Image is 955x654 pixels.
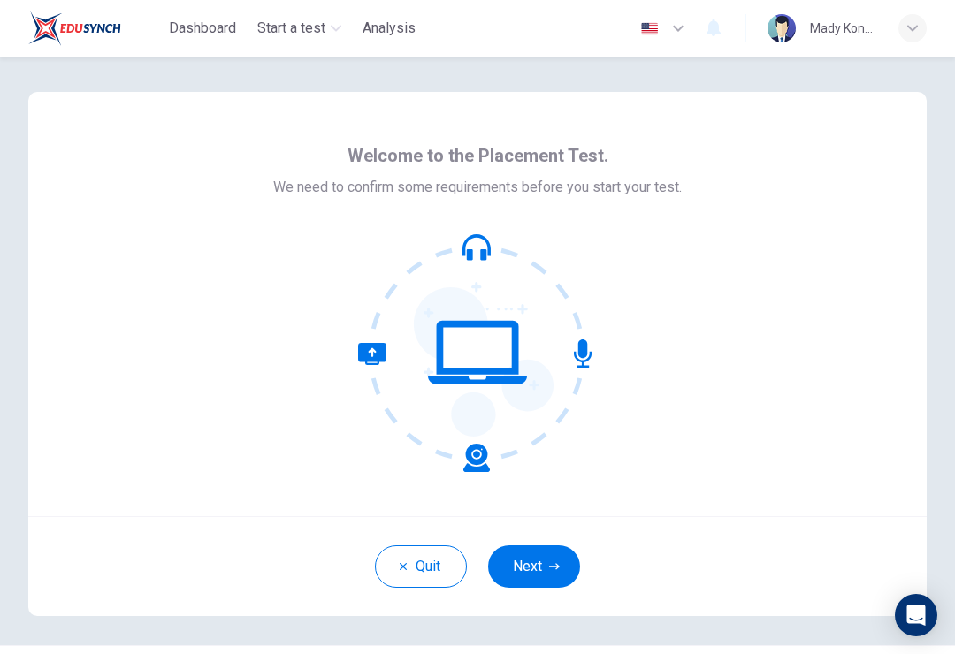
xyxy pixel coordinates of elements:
[768,14,796,42] img: Profile picture
[162,12,243,44] button: Dashboard
[810,18,877,39] div: Mady Kongduaykaew
[250,12,348,44] button: Start a test
[348,141,608,170] span: Welcome to the Placement Test.
[488,545,580,588] button: Next
[355,12,423,44] button: Analysis
[375,545,467,588] button: Quit
[257,18,325,39] span: Start a test
[28,11,162,46] a: EduSynch logo
[638,22,661,35] img: en
[273,177,682,198] span: We need to confirm some requirements before you start your test.
[363,18,416,39] span: Analysis
[169,18,236,39] span: Dashboard
[895,594,937,636] div: Open Intercom Messenger
[28,11,121,46] img: EduSynch logo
